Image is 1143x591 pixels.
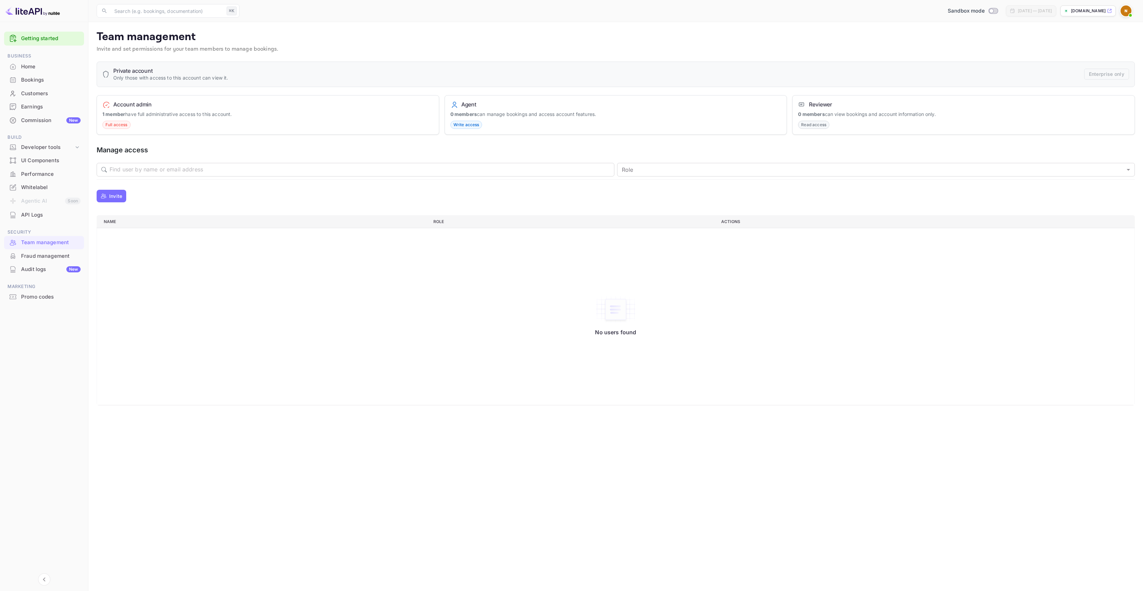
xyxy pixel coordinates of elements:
[4,60,84,73] div: Home
[4,114,84,126] a: CommissionNew
[21,266,81,273] div: Audit logs
[110,4,224,18] input: Search (e.g. bookings, documentation)
[595,329,636,336] p: No users found
[97,215,428,228] th: Name
[227,6,237,15] div: ⌘K
[21,143,74,151] div: Developer tools
[5,5,60,16] img: LiteAPI logo
[948,7,985,15] span: Sandbox mode
[798,122,829,128] span: Read access
[66,266,81,272] div: New
[102,111,433,118] p: have full administrative access to this account.
[21,184,81,191] div: Whitelabel
[4,52,84,60] span: Business
[97,190,126,202] button: Invite
[945,7,1000,15] div: Switch to Production mode
[450,111,477,117] strong: 0 members
[4,32,84,46] div: Getting started
[4,263,84,275] a: Audit logsNew
[109,192,122,200] p: Invite
[66,117,81,123] div: New
[4,208,84,222] div: API Logs
[4,250,84,262] a: Fraud management
[21,252,81,260] div: Fraud management
[21,35,81,43] a: Getting started
[4,208,84,221] a: API Logs
[21,90,81,98] div: Customers
[4,236,84,249] a: Team management
[451,122,482,128] span: Write access
[4,168,84,180] a: Performance
[21,76,81,84] div: Bookings
[798,111,1129,118] p: can view bookings and account information only.
[97,215,1135,405] table: a dense table
[21,170,81,178] div: Performance
[113,101,152,108] h6: Account admin
[4,73,84,87] div: Bookings
[4,60,84,73] a: Home
[4,290,84,304] div: Promo codes
[38,573,50,586] button: Collapse navigation
[113,74,228,81] p: Only those with access to this account can view it.
[1121,5,1131,16] img: NomadKick
[798,111,825,117] strong: 0 members
[21,117,81,124] div: Commission
[97,30,1135,44] p: Team management
[97,45,1135,53] p: Invite and set permissions for your team members to manage bookings.
[4,250,84,263] div: Fraud management
[809,101,832,108] h6: Reviewer
[21,103,81,111] div: Earnings
[595,295,636,324] img: No agents have been created
[4,100,84,113] a: Earnings
[4,154,84,167] a: UI Components
[103,122,130,128] span: Full access
[4,73,84,86] a: Bookings
[4,283,84,290] span: Marketing
[4,87,84,100] a: Customers
[450,111,781,118] p: can manage bookings and access account features.
[21,157,81,165] div: UI Components
[21,211,81,219] div: API Logs
[1018,8,1052,14] div: [DATE] — [DATE]
[716,215,1134,228] th: Actions
[4,134,84,141] span: Build
[4,100,84,114] div: Earnings
[4,141,84,153] div: Developer tools
[4,181,84,193] a: Whitelabel
[110,163,614,176] input: Find user by name or email address
[21,239,81,247] div: Team management
[4,168,84,181] div: Performance
[4,229,84,236] span: Security
[461,101,476,108] h6: Agent
[21,63,81,71] div: Home
[21,293,81,301] div: Promo codes
[4,290,84,303] a: Promo codes
[113,67,228,74] h6: Private account
[97,146,1135,155] h5: Manage access
[102,111,125,117] strong: 1 member
[428,215,716,228] th: Role
[1071,8,1106,14] p: [DOMAIN_NAME]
